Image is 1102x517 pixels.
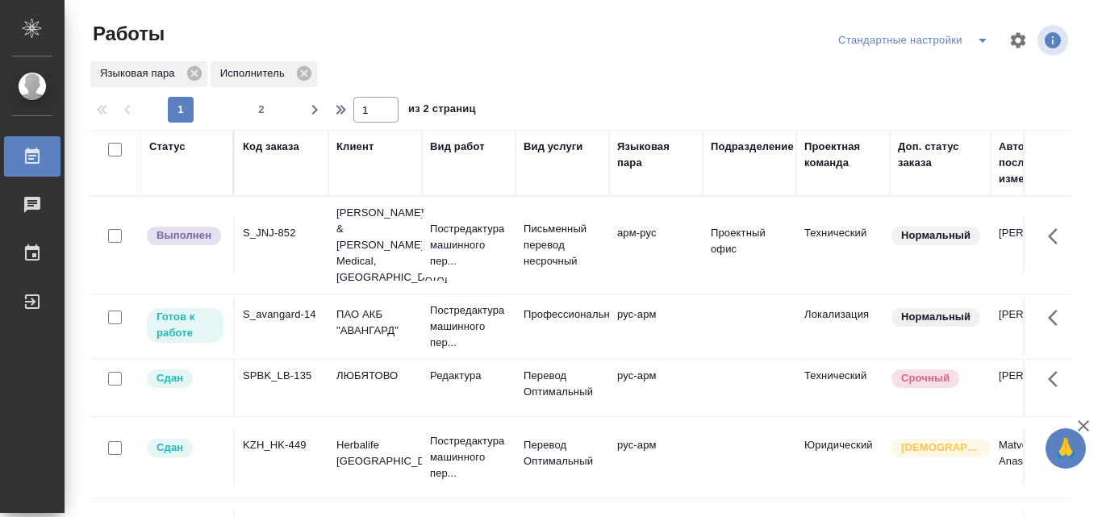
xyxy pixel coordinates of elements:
[1037,25,1071,56] span: Посмотреть информацию
[145,368,225,390] div: Менеджер проверил работу исполнителя, передает ее на следующий этап
[524,368,601,400] p: Перевод Оптимальный
[1052,432,1079,465] span: 🙏
[804,139,882,171] div: Проектная команда
[248,97,274,123] button: 2
[524,139,583,155] div: Вид услуги
[157,227,211,244] p: Выполнен
[430,302,507,351] p: Постредактура машинного пер...
[157,309,214,341] p: Готов к работе
[430,368,507,384] p: Редактура
[157,440,183,456] p: Сдан
[1038,429,1077,468] button: Здесь прячутся важные кнопки
[524,437,601,469] p: Перевод Оптимальный
[336,368,414,384] p: ЛЮБЯТОВО
[999,21,1037,60] span: Настроить таблицу
[991,298,1084,355] td: [PERSON_NAME]
[149,139,186,155] div: Статус
[336,306,414,339] p: ПАО АКБ "АВАНГАРД"
[524,306,601,323] p: Профессиональный
[901,370,950,386] p: Срочный
[145,437,225,459] div: Менеджер проверил работу исполнителя, передает ее на следующий этап
[991,429,1084,486] td: Matveeva Anastasia
[796,429,890,486] td: Юридический
[991,360,1084,416] td: [PERSON_NAME]
[243,368,320,384] div: SPBK_LB-135
[336,139,374,155] div: Клиент
[609,298,703,355] td: рус-арм
[524,221,601,269] p: Письменный перевод несрочный
[430,433,507,482] p: Постредактура машинного пер...
[220,65,290,81] p: Исполнитель
[100,65,181,81] p: Языковая пара
[157,370,183,386] p: Сдан
[89,21,165,47] span: Работы
[609,429,703,486] td: рус-арм
[609,217,703,273] td: арм-рус
[901,227,971,244] p: Нормальный
[711,139,794,155] div: Подразделение
[430,221,507,269] p: Постредактура машинного пер...
[1038,217,1077,256] button: Здесь прячутся важные кнопки
[703,217,796,273] td: Проектный офис
[901,309,971,325] p: Нормальный
[430,139,485,155] div: Вид работ
[243,225,320,241] div: S_JNJ-852
[796,298,890,355] td: Локализация
[145,306,225,344] div: Исполнитель может приступить к работе
[796,217,890,273] td: Технический
[901,440,982,456] p: [DEMOGRAPHIC_DATA]
[243,139,299,155] div: Код заказа
[408,99,476,123] span: из 2 страниц
[991,217,1084,273] td: [PERSON_NAME]
[834,27,999,53] div: split button
[617,139,695,171] div: Языковая пара
[243,437,320,453] div: KZH_HK-449
[609,360,703,416] td: рус-арм
[999,139,1076,187] div: Автор последнего изменения
[1038,360,1077,398] button: Здесь прячутся важные кнопки
[90,61,207,87] div: Языковая пара
[336,205,414,286] p: [PERSON_NAME] & [PERSON_NAME] Medical, [GEOGRAPHIC_DATA]
[145,225,225,247] div: Исполнитель завершил работу
[898,139,983,171] div: Доп. статус заказа
[248,102,274,118] span: 2
[1038,298,1077,337] button: Здесь прячутся важные кнопки
[243,306,320,323] div: S_avangard-14
[796,360,890,416] td: Технический
[1046,428,1086,469] button: 🙏
[211,61,317,87] div: Исполнитель
[336,437,414,469] p: Herbalife [GEOGRAPHIC_DATA]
